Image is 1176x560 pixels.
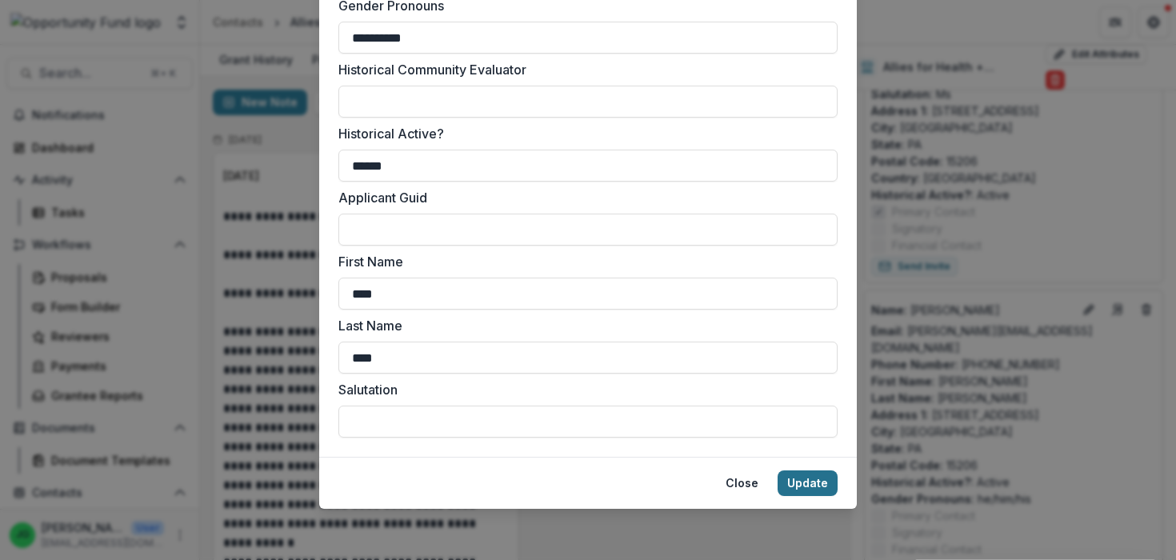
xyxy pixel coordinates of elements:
[338,60,828,79] label: Historical Community Evaluator
[716,470,768,496] button: Close
[338,188,828,207] label: Applicant Guid
[338,124,828,143] label: Historical Active?
[338,252,828,271] label: First Name
[338,316,828,335] label: Last Name
[338,380,828,399] label: Salutation
[778,470,838,496] button: Update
